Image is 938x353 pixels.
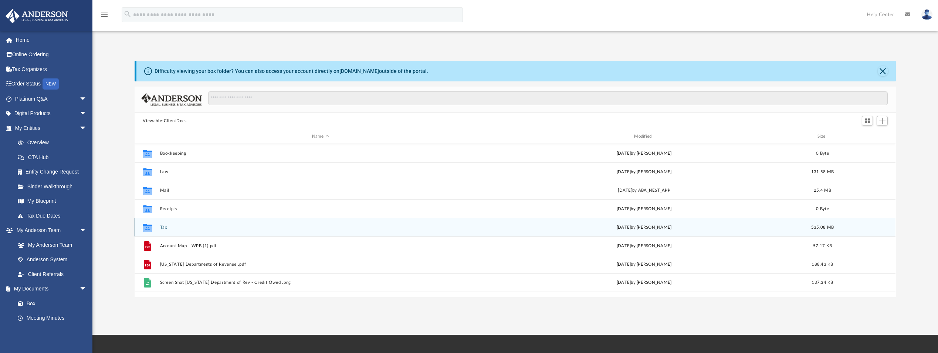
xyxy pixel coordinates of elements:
a: My Entitiesarrow_drop_down [5,121,98,135]
a: Binder Walkthrough [10,179,98,194]
a: Online Ordering [5,47,98,62]
a: Overview [10,135,98,150]
a: Home [5,33,98,47]
div: id [841,133,893,140]
button: Tax [160,225,481,230]
span: arrow_drop_down [79,91,94,107]
span: 188.43 KB [812,262,833,266]
span: 535.08 MB [811,225,834,229]
div: Size [808,133,837,140]
a: Client Referrals [10,267,94,282]
span: 0 Byte [816,151,829,155]
div: [DATE] by [PERSON_NAME] [484,206,805,212]
a: My Anderson Teamarrow_drop_down [5,223,94,238]
div: Modified [484,133,805,140]
a: Tax Organizers [5,62,98,77]
button: Law [160,169,481,174]
a: Forms Library [10,325,91,340]
div: NEW [43,78,59,90]
a: Platinum Q&Aarrow_drop_down [5,91,98,106]
button: Screen Shot [US_STATE] Department of Rev - Credit Owed .png [160,280,481,285]
i: search [123,10,132,18]
a: Box [10,296,91,311]
div: Name [160,133,481,140]
a: Order StatusNEW [5,77,98,92]
button: Bookkeeping [160,151,481,156]
span: 57.17 KB [813,244,832,248]
i: menu [100,10,109,19]
input: Search files and folders [208,91,888,105]
a: menu [100,14,109,19]
div: [DATE] by ABA_NEST_APP [484,187,805,194]
a: My Anderson Team [10,238,91,252]
div: grid [135,144,895,297]
button: [US_STATE] Departments of Revenue .pdf [160,262,481,267]
span: arrow_drop_down [79,106,94,121]
span: arrow_drop_down [79,223,94,238]
span: 0 Byte [816,207,829,211]
div: [DATE] by [PERSON_NAME] [484,243,805,249]
button: Close [878,66,888,76]
a: Digital Productsarrow_drop_down [5,106,98,121]
div: Difficulty viewing your box folder? You can also access your account directly on outside of the p... [155,67,428,75]
img: Anderson Advisors Platinum Portal [3,9,70,23]
button: Receipts [160,206,481,211]
div: [DATE] by [PERSON_NAME] [484,261,805,268]
span: 131.58 MB [811,170,834,174]
a: Meeting Minutes [10,311,94,326]
button: Switch to Grid View [862,116,873,126]
button: Mail [160,188,481,193]
span: 137.34 KB [812,280,833,285]
div: [DATE] by [PERSON_NAME] [484,224,805,231]
a: [DOMAIN_NAME] [339,68,379,74]
a: Entity Change Request [10,165,98,179]
div: id [138,133,156,140]
a: My Documentsarrow_drop_down [5,282,94,296]
button: Viewable-ClientDocs [143,118,186,124]
button: Add [877,116,888,126]
a: CTA Hub [10,150,98,165]
a: Anderson System [10,252,94,267]
button: Account Map - WPB (1).pdf [160,243,481,248]
div: [DATE] by [PERSON_NAME] [484,150,805,157]
img: User Pic [921,9,932,20]
span: arrow_drop_down [79,282,94,297]
span: 25.4 MB [814,188,831,192]
div: [DATE] by [PERSON_NAME] [484,279,805,286]
span: arrow_drop_down [79,121,94,136]
a: Tax Due Dates [10,208,98,223]
a: My Blueprint [10,194,94,209]
div: [DATE] by [PERSON_NAME] [484,169,805,175]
